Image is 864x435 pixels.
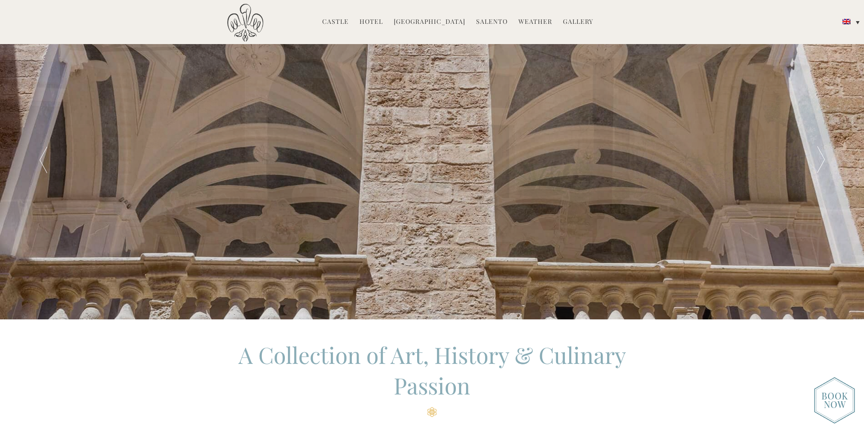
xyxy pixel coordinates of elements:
a: Weather [518,17,552,27]
a: [GEOGRAPHIC_DATA] [394,17,465,27]
span: A Collection of Art, History & Culinary Passion [238,340,626,400]
img: new-booknow.png [814,377,855,424]
a: Salento [476,17,508,27]
img: English [842,19,850,24]
a: Castle [322,17,349,27]
img: Castello di Ugento [227,4,263,42]
a: Hotel [360,17,383,27]
a: Gallery [563,17,593,27]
